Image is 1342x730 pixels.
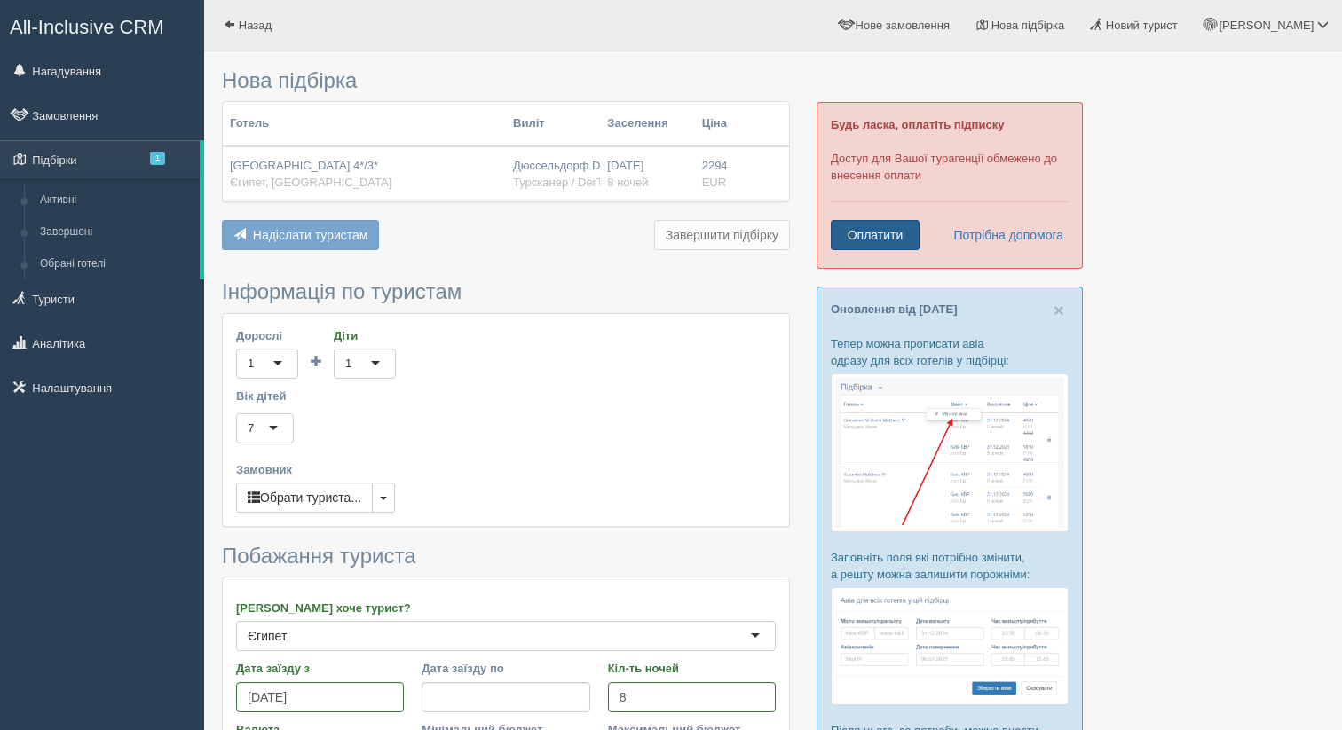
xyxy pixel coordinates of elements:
[239,19,272,32] span: Назад
[222,220,379,250] button: Надіслати туристам
[702,176,726,189] span: EUR
[607,158,687,191] div: [DATE]
[236,327,298,344] label: Дорослі
[831,118,1004,131] b: Будь ласка, оплатіть підписку
[32,216,200,248] a: Завершені
[654,220,790,250] button: Завершити підбірку
[608,682,776,712] input: 7-10 або 7,10,14
[831,220,920,250] a: Оплатити
[32,248,200,280] a: Обрані готелі
[608,660,776,677] label: Кіл-ть ночей
[248,355,254,373] div: 1
[856,19,950,32] span: Нове замовлення
[1054,300,1064,320] span: ×
[10,16,164,38] span: All-Inclusive CRM
[32,184,200,216] a: Активні
[1054,301,1064,319] button: Close
[513,176,638,189] span: Турсканер / DerTour DE
[248,420,254,437] div: 7
[607,176,648,189] span: 8 ночей
[222,544,416,568] span: Побажання туриста
[222,280,790,303] h3: Інформація по туристам
[223,102,506,146] th: Готель
[991,19,1065,32] span: Нова підбірка
[236,388,776,404] label: Вік дітей
[230,176,391,189] span: Єгипет, [GEOGRAPHIC_DATA]
[236,461,776,478] label: Замовник
[422,660,589,677] label: Дата заїзду по
[1,1,203,50] a: All-Inclusive CRM
[253,228,368,242] span: Надіслати туристам
[695,102,742,146] th: Ціна
[1106,19,1178,32] span: Новий турист
[831,587,1069,705] img: %D0%BF%D1%96%D0%B4%D0%B1%D1%96%D1%80%D0%BA%D0%B0-%D0%B0%D0%B2%D1%96%D0%B0-2-%D1%81%D1%80%D0%BC-%D...
[222,69,790,92] h3: Нова підбірка
[702,159,728,172] span: 2294
[506,102,600,146] th: Виліт
[230,159,378,172] span: [GEOGRAPHIC_DATA] 4*/3*
[513,158,593,191] div: Дюссельдорф DUS
[150,152,165,165] span: 1
[1219,19,1314,32] span: [PERSON_NAME]
[831,373,1069,532] img: %D0%BF%D1%96%D0%B4%D0%B1%D1%96%D1%80%D0%BA%D0%B0-%D0%B0%D0%B2%D1%96%D0%B0-1-%D1%81%D1%80%D0%BC-%D...
[236,660,404,677] label: Дата заїзду з
[600,102,694,146] th: Заселення
[942,220,1064,250] a: Потрібна допомога
[831,302,958,316] a: Оновлення від [DATE]
[831,549,1069,583] p: Заповніть поля які потрібно змінити, а решту можна залишити порожніми:
[248,627,287,645] div: Єгипет
[817,102,1083,269] div: Доступ для Вашої турагенції обмежено до внесення оплати
[345,355,351,373] div: 1
[831,335,1069,369] p: Тепер можна прописати авіа одразу для всіх готелів у підбірці:
[236,483,373,513] button: Обрати туриста...
[334,327,396,344] label: Діти
[236,600,776,616] label: [PERSON_NAME] хоче турист?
